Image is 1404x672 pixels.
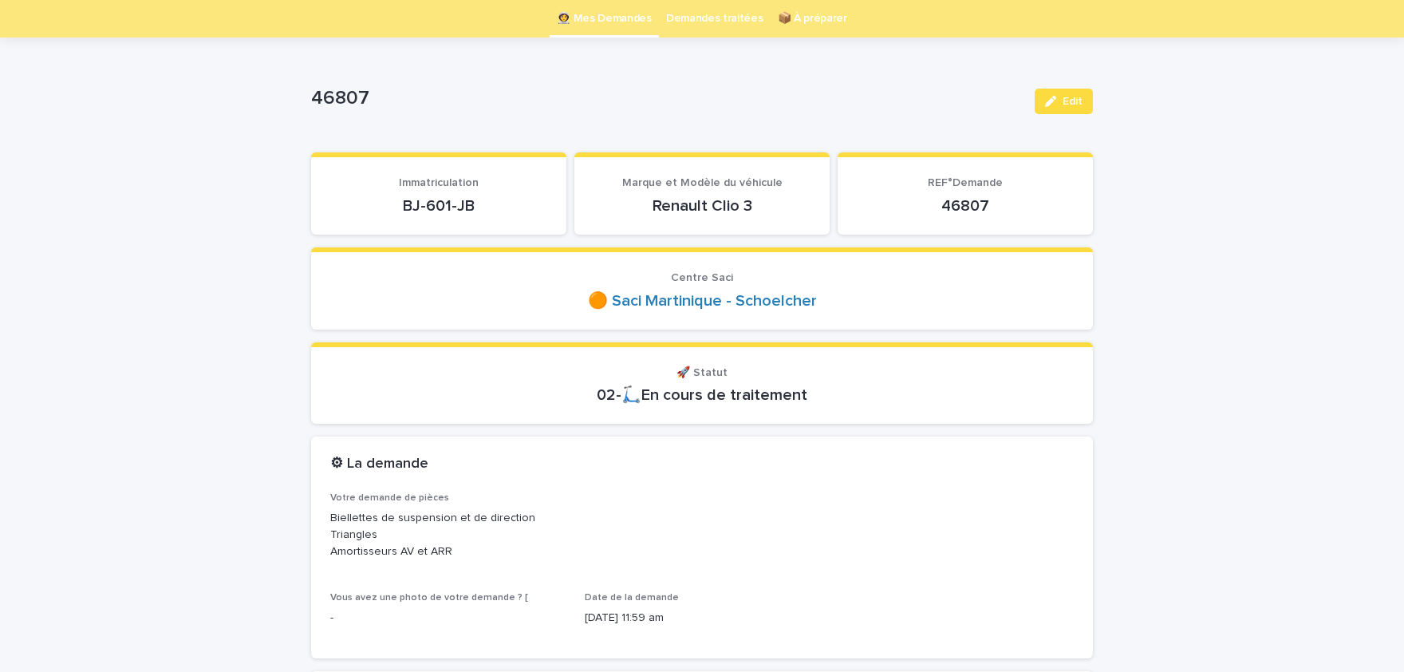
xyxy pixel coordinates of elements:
[857,196,1074,215] p: 46807
[594,196,810,215] p: Renault Clio 3
[676,367,728,378] span: 🚀 Statut
[1035,89,1093,114] button: Edit
[330,456,428,473] h2: ⚙ La demande
[1063,96,1083,107] span: Edit
[330,385,1074,405] p: 02-🛴En cours de traitement
[330,493,449,503] span: Votre demande de pièces
[928,177,1003,188] span: REF°Demande
[585,610,820,627] p: [DATE] 11:59 am
[330,610,566,627] p: -
[330,510,1074,559] p: Biellettes de suspension et de direction Triangles Amortisseurs AV et ARR
[585,593,679,603] span: Date de la demande
[330,196,547,215] p: BJ-601-JB
[671,272,733,283] span: Centre Saci
[399,177,479,188] span: Immatriculation
[588,291,817,310] a: 🟠 Saci Martinique - Schoelcher
[622,177,783,188] span: Marque et Modèle du véhicule
[330,593,528,603] span: Vous avez une photo de votre demande ? [
[311,87,1022,110] p: 46807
